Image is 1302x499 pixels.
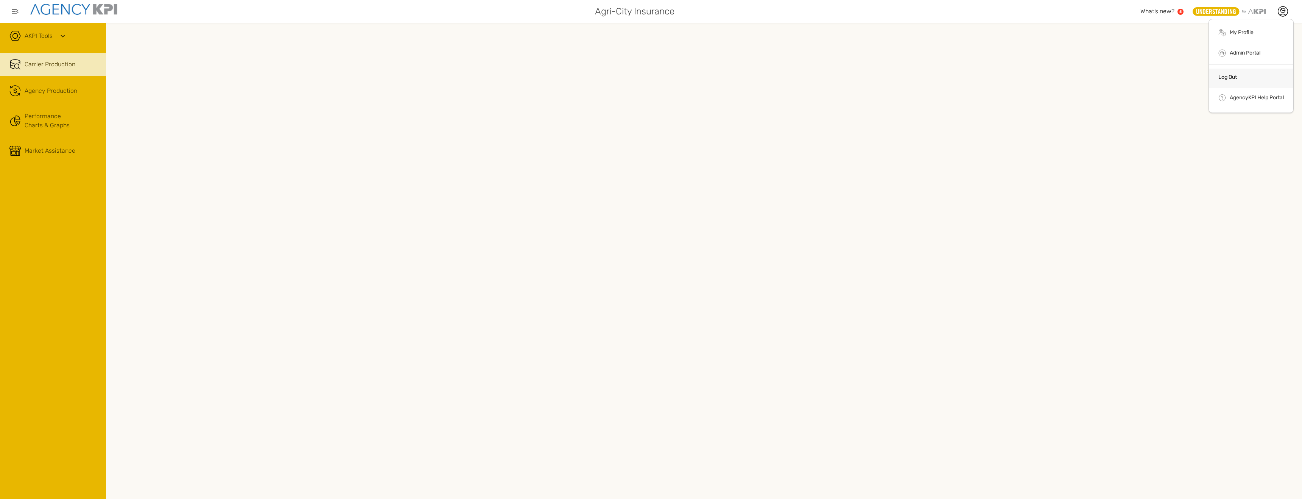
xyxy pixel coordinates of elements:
[25,146,75,155] span: Market Assistance
[1230,94,1284,101] a: AgencyKPI Help Portal
[595,5,674,18] span: Agri-City Insurance
[1230,50,1260,56] a: Admin Portal
[25,86,77,95] span: Agency Production
[25,60,75,69] span: Carrier Production
[25,31,53,41] a: AKPI Tools
[1230,29,1254,36] a: My Profile
[1140,8,1174,15] span: What’s new?
[1218,74,1237,80] a: Log Out
[1179,9,1182,14] text: 5
[1177,9,1184,15] a: 5
[30,4,117,15] img: agencykpi-logo-550x69-2d9e3fa8.png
